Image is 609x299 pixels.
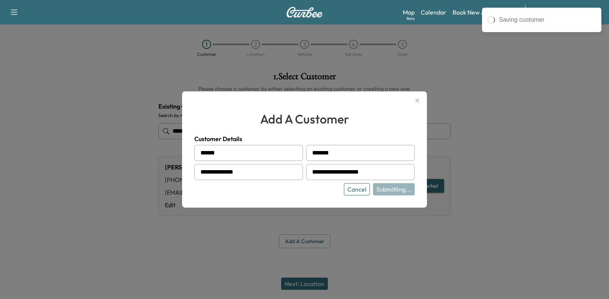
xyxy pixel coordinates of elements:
[403,8,415,17] a: MapBeta
[407,16,415,21] div: Beta
[344,183,370,195] button: Cancel
[194,110,415,128] h2: add a customer
[194,134,415,143] h4: Customer Details
[499,15,596,24] div: Saving customer
[453,8,517,17] a: Book New Appointment
[421,8,446,17] a: Calendar
[286,7,323,18] img: Curbee Logo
